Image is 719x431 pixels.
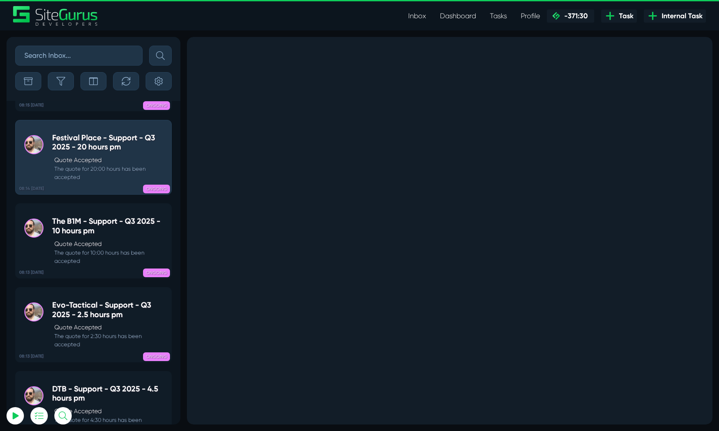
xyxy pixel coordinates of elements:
a: Dashboard [433,7,483,25]
b: 08:13 [DATE] [19,353,43,360]
h5: Evo-Tactical - Support - Q3 2025 - 2.5 hours pm [52,301,167,319]
span: Internal Task [658,11,702,21]
small: The quote for 10:00 hours has been accepted [52,249,167,265]
a: SiteGurus [13,6,98,26]
a: Inbox [401,7,433,25]
b: 08:13 [DATE] [19,269,43,276]
span: ONGOING [143,269,170,277]
h5: Festival Place - Support - Q3 2025 - 20 hours pm [52,133,167,152]
a: 08:13 [DATE] Evo-Tactical - Support - Q3 2025 - 2.5 hours pmQuote Accepted The quote for 2:30 hou... [15,287,172,362]
small: The quote for 20:00 hours has been accepted [52,165,167,181]
a: Profile [514,7,547,25]
p: Quote Accepted [54,323,167,332]
b: 08:14 [DATE] [19,186,44,192]
small: The quote for 2:30 hours has been accepted [52,332,167,348]
p: Quote Accepted [54,407,167,416]
h5: The B1M - Support - Q3 2025 - 10 hours pm [52,217,167,235]
p: Quote Accepted [54,239,167,249]
input: Email [28,102,124,121]
span: ONGOING [143,352,170,361]
p: Quote Accepted [54,156,167,165]
input: Search Inbox... [15,46,143,66]
a: Internal Task [644,10,706,23]
a: -371:30 [547,10,594,23]
span: ONGOING [143,185,170,193]
span: Task [616,11,633,21]
h5: DTB - Support - Q3 2025 - 4.5 hours pm [52,385,167,403]
img: Sitegurus Logo [13,6,98,26]
span: -371:30 [561,12,588,20]
a: Task [601,10,637,23]
a: Tasks [483,7,514,25]
span: ONGOING [143,101,170,110]
b: 08:15 [DATE] [19,102,43,109]
a: 08:13 [DATE] The B1M - Support - Q3 2025 - 10 hours pmQuote Accepted The quote for 10:00 hours ha... [15,203,172,278]
button: Log In [28,153,124,172]
a: 08:14 [DATE] Festival Place - Support - Q3 2025 - 20 hours pmQuote Accepted The quote for 20:00 h... [15,120,172,195]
